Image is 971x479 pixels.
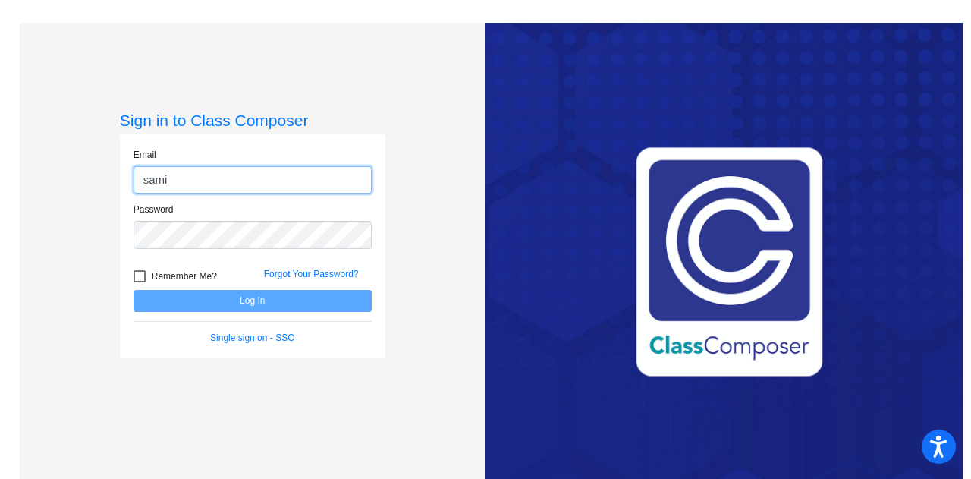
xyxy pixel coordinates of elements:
[134,148,156,162] label: Email
[134,290,372,312] button: Log In
[120,111,385,130] h3: Sign in to Class Composer
[210,332,294,343] a: Single sign on - SSO
[152,267,217,285] span: Remember Me?
[134,203,174,216] label: Password
[264,269,359,279] a: Forgot Your Password?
